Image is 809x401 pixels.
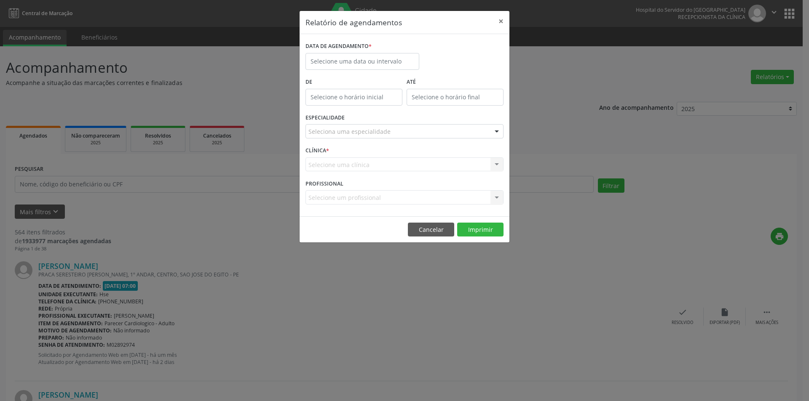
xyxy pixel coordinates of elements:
label: DATA DE AGENDAMENTO [305,40,372,53]
span: Seleciona uma especialidade [308,127,391,136]
label: ESPECIALIDADE [305,112,345,125]
button: Cancelar [408,223,454,237]
input: Selecione o horário final [407,89,504,106]
label: De [305,76,402,89]
h5: Relatório de agendamentos [305,17,402,28]
input: Selecione o horário inicial [305,89,402,106]
label: ATÉ [407,76,504,89]
input: Selecione uma data ou intervalo [305,53,419,70]
button: Imprimir [457,223,504,237]
label: PROFISSIONAL [305,177,343,190]
label: CLÍNICA [305,144,329,157]
button: Close [493,11,509,32]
